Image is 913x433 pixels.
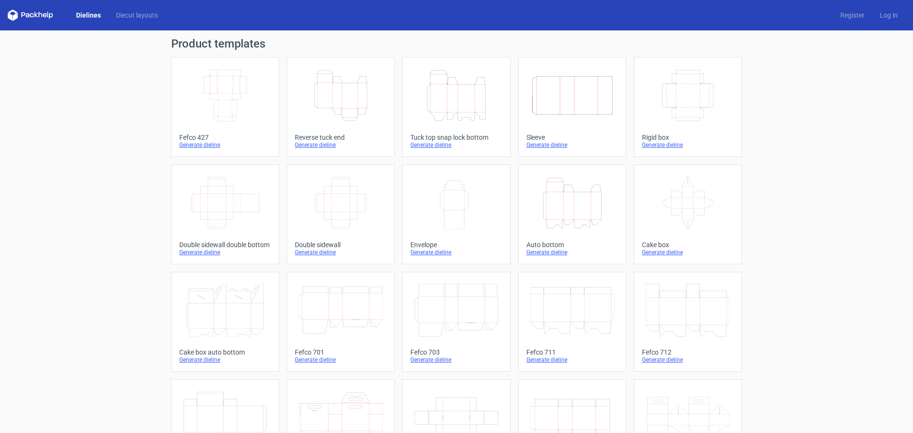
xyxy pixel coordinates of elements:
[518,57,626,157] a: SleeveGenerate dieline
[833,10,872,20] a: Register
[287,272,395,372] a: Fefco 701Generate dieline
[526,241,618,249] div: Auto bottom
[410,141,502,149] div: Generate dieline
[410,356,502,364] div: Generate dieline
[642,356,734,364] div: Generate dieline
[634,164,742,264] a: Cake boxGenerate dieline
[402,164,510,264] a: EnvelopeGenerate dieline
[402,57,510,157] a: Tuck top snap lock bottomGenerate dieline
[642,134,734,141] div: Rigid box
[179,241,271,249] div: Double sidewall double bottom
[410,348,502,356] div: Fefco 703
[402,272,510,372] a: Fefco 703Generate dieline
[68,10,108,20] a: Dielines
[287,164,395,264] a: Double sidewallGenerate dieline
[410,134,502,141] div: Tuck top snap lock bottom
[287,57,395,157] a: Reverse tuck endGenerate dieline
[171,57,279,157] a: Fefco 427Generate dieline
[410,249,502,256] div: Generate dieline
[295,348,387,356] div: Fefco 701
[518,164,626,264] a: Auto bottomGenerate dieline
[526,134,618,141] div: Sleeve
[526,348,618,356] div: Fefco 711
[642,348,734,356] div: Fefco 712
[171,272,279,372] a: Cake box auto bottomGenerate dieline
[295,249,387,256] div: Generate dieline
[295,134,387,141] div: Reverse tuck end
[642,141,734,149] div: Generate dieline
[171,38,742,49] h1: Product templates
[179,348,271,356] div: Cake box auto bottom
[295,356,387,364] div: Generate dieline
[642,241,734,249] div: Cake box
[295,241,387,249] div: Double sidewall
[295,141,387,149] div: Generate dieline
[108,10,165,20] a: Diecut layouts
[171,164,279,264] a: Double sidewall double bottomGenerate dieline
[518,272,626,372] a: Fefco 711Generate dieline
[179,356,271,364] div: Generate dieline
[526,141,618,149] div: Generate dieline
[872,10,905,20] a: Log in
[179,141,271,149] div: Generate dieline
[179,249,271,256] div: Generate dieline
[526,249,618,256] div: Generate dieline
[634,272,742,372] a: Fefco 712Generate dieline
[642,249,734,256] div: Generate dieline
[179,134,271,141] div: Fefco 427
[526,356,618,364] div: Generate dieline
[410,241,502,249] div: Envelope
[634,57,742,157] a: Rigid boxGenerate dieline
